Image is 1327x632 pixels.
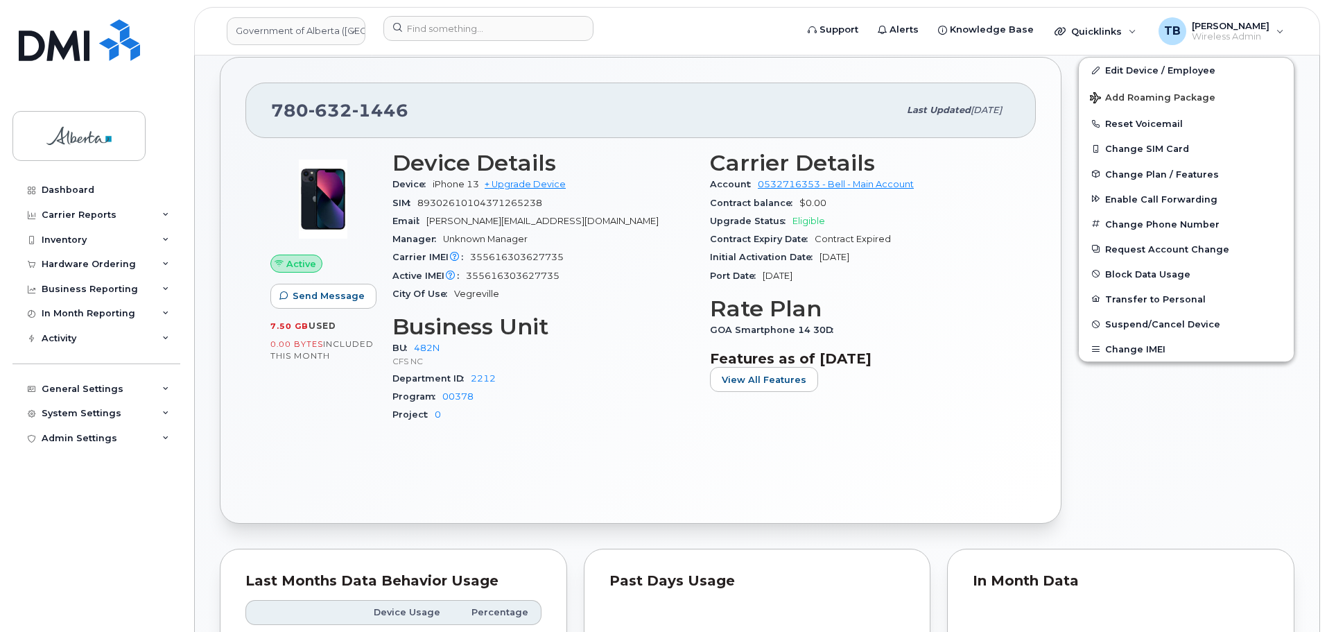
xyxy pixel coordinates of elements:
[1079,336,1294,361] button: Change IMEI
[1079,58,1294,83] a: Edit Device / Employee
[1045,17,1146,45] div: Quicklinks
[392,179,433,189] span: Device
[392,355,693,367] p: CFS NC
[414,343,440,353] a: 482N
[758,179,914,189] a: 0532716353 - Bell - Main Account
[792,216,825,226] span: Eligible
[392,289,454,299] span: City Of Use
[293,289,365,302] span: Send Message
[710,252,819,262] span: Initial Activation Date
[392,271,466,281] span: Active IMEI
[950,23,1034,37] span: Knowledge Base
[710,271,763,281] span: Port Date
[392,151,693,176] h3: Device Details
[868,16,928,44] a: Alerts
[443,234,528,244] span: Unknown Manager
[907,105,971,115] span: Last updated
[1079,262,1294,287] button: Block Data Usage
[819,252,849,262] span: [DATE]
[1079,111,1294,136] button: Reset Voicemail
[392,216,426,226] span: Email
[710,325,840,335] span: GOA Smartphone 14 30D
[710,350,1011,367] h3: Features as of [DATE]
[890,23,919,37] span: Alerts
[1105,169,1219,179] span: Change Plan / Features
[819,23,858,37] span: Support
[710,296,1011,321] h3: Rate Plan
[270,284,376,309] button: Send Message
[1164,23,1181,40] span: TB
[1079,311,1294,336] button: Suspend/Cancel Device
[270,321,309,331] span: 7.50 GB
[799,198,826,208] span: $0.00
[815,234,891,244] span: Contract Expired
[309,321,336,331] span: used
[1192,31,1269,42] span: Wireless Admin
[417,198,542,208] span: 89302610104371265238
[710,198,799,208] span: Contract balance
[433,179,479,189] span: iPhone 13
[1079,212,1294,237] button: Change Phone Number
[1079,187,1294,212] button: Enable Call Forwarding
[609,574,905,588] div: Past Days Usage
[227,17,365,45] a: Government of Alberta (GOA)
[392,198,417,208] span: SIM
[1079,237,1294,262] button: Request Account Change
[973,574,1269,588] div: In Month Data
[435,409,441,420] a: 0
[971,105,1002,115] span: [DATE]
[383,16,593,41] input: Find something...
[392,373,471,384] span: Department ID
[1079,162,1294,187] button: Change Plan / Features
[798,16,868,44] a: Support
[281,157,365,241] img: image20231002-3703462-1ig824h.jpeg
[286,257,316,271] span: Active
[453,600,541,625] th: Percentage
[485,179,566,189] a: + Upgrade Device
[763,271,792,281] span: [DATE]
[392,391,442,402] span: Program
[710,179,758,189] span: Account
[442,391,474,402] a: 00378
[1071,26,1122,37] span: Quicklinks
[309,100,352,121] span: 632
[392,234,443,244] span: Manager
[354,600,453,625] th: Device Usage
[710,367,818,392] button: View All Features
[1149,17,1294,45] div: Tami Betchuk
[1105,194,1217,204] span: Enable Call Forwarding
[392,409,435,420] span: Project
[1079,136,1294,161] button: Change SIM Card
[392,252,470,262] span: Carrier IMEI
[245,574,541,588] div: Last Months Data Behavior Usage
[426,216,659,226] span: [PERSON_NAME][EMAIL_ADDRESS][DOMAIN_NAME]
[392,343,414,353] span: BU
[710,234,815,244] span: Contract Expiry Date
[1192,20,1269,31] span: [PERSON_NAME]
[471,373,496,384] a: 2212
[1079,287,1294,311] button: Transfer to Personal
[470,252,564,262] span: 355616303627735
[722,373,806,386] span: View All Features
[1079,83,1294,111] button: Add Roaming Package
[271,100,408,121] span: 780
[928,16,1043,44] a: Knowledge Base
[710,151,1011,176] h3: Carrier Details
[392,314,693,339] h3: Business Unit
[352,100,408,121] span: 1446
[270,339,323,349] span: 0.00 Bytes
[1090,92,1215,105] span: Add Roaming Package
[1105,319,1220,330] span: Suspend/Cancel Device
[466,271,560,281] span: 355616303627735
[454,289,499,299] span: Vegreville
[710,216,792,226] span: Upgrade Status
